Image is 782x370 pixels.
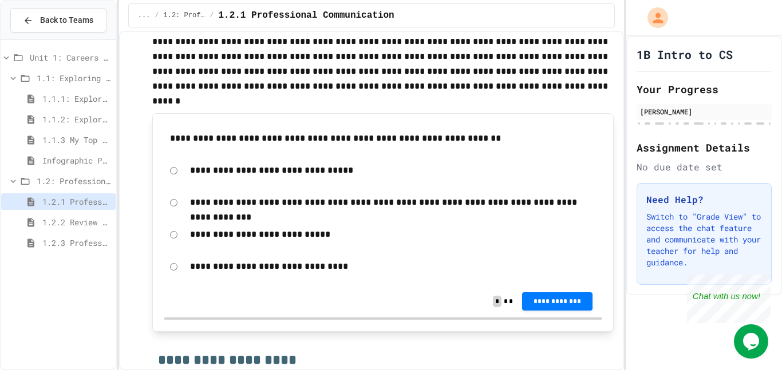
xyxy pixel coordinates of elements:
[637,160,772,174] div: No due date set
[637,81,772,97] h2: Your Progress
[42,93,111,105] span: 1.1.1: Exploring CS Careers
[635,5,671,31] div: My Account
[646,193,762,206] h3: Need Help?
[42,134,111,146] span: 1.1.3 My Top 3 CS Careers!
[164,11,206,20] span: 1.2: Professional Communication
[646,211,762,268] p: Switch to "Grade View" to access the chat feature and communicate with your teacher for help and ...
[734,324,771,359] iframe: chat widget
[30,51,111,63] span: Unit 1: Careers & Professionalism
[37,72,111,84] span: 1.1: Exploring CS Careers
[155,11,159,20] span: /
[640,106,768,117] div: [PERSON_NAME]
[687,274,771,323] iframe: chat widget
[42,154,111,166] span: Infographic Project: Your favorite CS
[10,8,106,33] button: Back to Teams
[138,11,151,20] span: ...
[42,237,111,249] span: 1.2.3 Professional Communication Challenge
[637,140,772,156] h2: Assignment Details
[42,113,111,125] span: 1.1.2: Exploring CS Careers - Review
[42,216,111,228] span: 1.2.2 Review - Professional Communication
[637,46,733,62] h1: 1B Intro to CS
[42,196,111,208] span: 1.2.1 Professional Communication
[40,14,93,26] span: Back to Teams
[37,175,111,187] span: 1.2: Professional Communication
[210,11,214,20] span: /
[218,9,394,22] span: 1.2.1 Professional Communication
